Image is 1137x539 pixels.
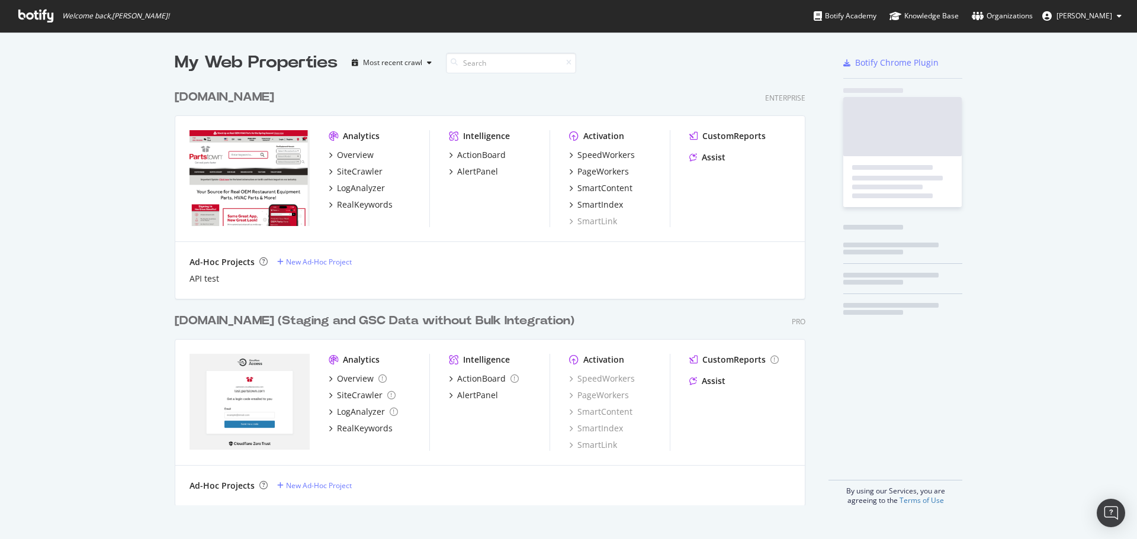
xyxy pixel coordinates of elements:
a: Botify Chrome Plugin [843,57,939,69]
img: partstown.com [189,130,310,226]
div: Intelligence [463,130,510,142]
a: API test [189,273,219,285]
a: ActionBoard [449,149,506,161]
div: Enterprise [765,93,805,103]
a: RealKeywords [329,199,393,211]
span: Welcome back, [PERSON_NAME] ! [62,11,169,21]
div: ActionBoard [457,373,506,385]
div: CustomReports [702,354,766,366]
a: PageWorkers [569,166,629,177]
div: Assist [702,151,725,163]
a: Terms of Use [900,495,944,505]
div: SmartIndex [577,199,623,211]
div: [DOMAIN_NAME] [175,89,274,106]
div: [DOMAIN_NAME] (Staging and GSC Data without Bulk Integration) [175,312,574,330]
div: Analytics [343,130,380,142]
a: New Ad-Hoc Project [277,257,352,267]
img: partstownsecondary.com [189,354,310,450]
a: SiteCrawler [329,389,396,401]
div: New Ad-Hoc Project [286,480,352,490]
div: Most recent crawl [363,59,422,66]
div: AlertPanel [457,389,498,401]
a: AlertPanel [449,389,498,401]
div: My Web Properties [175,51,338,75]
a: SmartContent [569,406,632,418]
span: Bonnie Gibbons [1056,11,1112,21]
div: New Ad-Hoc Project [286,257,352,267]
a: AlertPanel [449,166,498,177]
div: Analytics [343,354,380,366]
div: Knowledge Base [889,10,959,22]
div: SiteCrawler [337,166,383,177]
a: PageWorkers [569,389,629,401]
div: CustomReports [702,130,766,142]
div: Botify Chrome Plugin [855,57,939,69]
div: Organizations [972,10,1033,22]
a: Overview [329,373,387,385]
div: PageWorkers [577,166,629,177]
a: Assist [689,375,725,387]
div: Overview [337,149,374,161]
div: Overview [337,373,374,385]
a: CustomReports [689,354,779,366]
div: LogAnalyzer [337,406,385,418]
a: SpeedWorkers [569,373,635,385]
a: CustomReports [689,130,766,142]
div: Botify Academy [814,10,876,22]
a: SmartIndex [569,422,623,434]
a: LogAnalyzer [329,406,398,418]
button: [PERSON_NAME] [1033,7,1131,25]
div: grid [175,75,815,505]
div: RealKeywords [337,422,393,434]
a: LogAnalyzer [329,182,385,194]
div: By using our Services, you are agreeing to the [828,480,962,505]
div: Intelligence [463,354,510,366]
div: Pro [792,317,805,327]
div: ActionBoard [457,149,506,161]
a: SmartLink [569,215,617,227]
a: SmartContent [569,182,632,194]
a: [DOMAIN_NAME] (Staging and GSC Data without Bulk Integration) [175,312,579,330]
a: New Ad-Hoc Project [277,480,352,490]
a: Assist [689,151,725,163]
div: Activation [583,354,624,366]
div: Assist [702,375,725,387]
div: Ad-Hoc Projects [189,256,255,268]
button: Most recent crawl [347,53,436,72]
a: ActionBoard [449,373,519,385]
a: SiteCrawler [329,166,383,177]
div: Open Intercom Messenger [1097,499,1125,527]
div: SpeedWorkers [577,149,635,161]
div: Activation [583,130,624,142]
a: SmartLink [569,439,617,451]
div: SiteCrawler [337,389,383,401]
div: LogAnalyzer [337,182,385,194]
input: Search [446,53,576,73]
a: SpeedWorkers [569,149,635,161]
a: [DOMAIN_NAME] [175,89,279,106]
a: Overview [329,149,374,161]
a: SmartIndex [569,199,623,211]
a: RealKeywords [329,422,393,434]
div: SmartContent [577,182,632,194]
div: Ad-Hoc Projects [189,480,255,492]
div: AlertPanel [457,166,498,177]
div: RealKeywords [337,199,393,211]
